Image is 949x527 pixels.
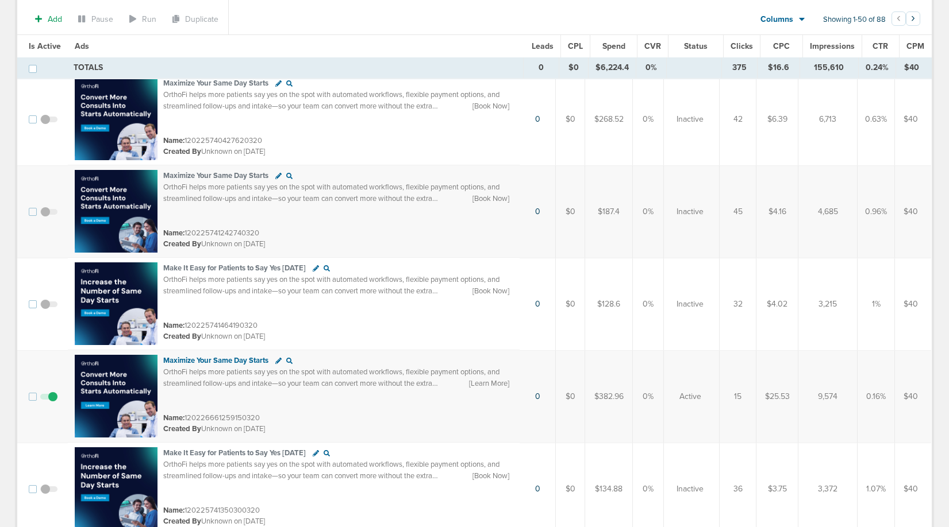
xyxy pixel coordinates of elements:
[163,506,185,515] span: Name:
[633,258,664,350] td: 0%
[29,41,61,51] span: Is Active
[895,165,932,258] td: $40
[800,57,858,78] td: 155,610
[163,228,259,238] small: 120225741242740320
[810,41,855,51] span: Impressions
[163,275,500,307] span: OrthoFi helps more patients say yes on the spot with automated workflows, flexible payment option...
[163,136,185,145] span: Name:
[677,114,704,125] span: Inactive
[758,57,800,78] td: $16.6
[684,41,708,51] span: Status
[720,73,756,165] td: 42
[163,413,260,423] small: 120226661259150320
[798,73,858,165] td: 6,713
[585,258,633,350] td: $128.6
[756,165,798,258] td: $4.16
[556,350,585,443] td: $0
[163,90,500,122] span: OrthoFi helps more patients say yes on the spot with automated workflows, flexible payment option...
[585,165,633,258] td: $187.4
[644,41,661,51] span: CVR
[163,171,268,180] span: Maximize Your Same Day Starts
[906,11,920,26] button: Go to next page
[633,73,664,165] td: 0%
[163,424,265,434] small: Unknown on [DATE]
[163,517,201,526] span: Created By
[472,193,509,204] span: [Book Now]
[585,73,633,165] td: $268.52
[163,506,260,515] small: 120225741350300320
[823,15,886,25] span: Showing 1-50 of 88
[67,57,524,78] td: TOTALS
[858,258,895,350] td: 1%
[720,258,756,350] td: 32
[798,258,858,350] td: 3,215
[858,57,896,78] td: 0.24%
[472,286,509,296] span: [Book Now]
[163,146,265,157] small: Unknown on [DATE]
[535,207,540,216] a: 0
[633,165,664,258] td: 0%
[48,14,62,24] span: Add
[163,332,201,341] span: Created By
[163,239,201,249] span: Created By
[679,391,701,402] span: Active
[163,331,265,342] small: Unknown on [DATE]
[556,258,585,350] td: $0
[677,483,704,495] span: Inactive
[472,471,509,481] span: [Book Now]
[75,41,89,51] span: Ads
[798,165,858,258] td: 4,685
[163,136,262,145] small: 120225740427620320
[75,355,157,437] img: Ad image
[163,460,500,491] span: OrthoFi helps more patients say yes on the spot with automated workflows, flexible payment option...
[163,413,185,423] span: Name:
[469,378,509,389] span: [Learn More]
[163,367,500,399] span: OrthoFi helps more patients say yes on the spot with automated workflows, flexible payment option...
[163,516,265,526] small: Unknown on [DATE]
[896,57,932,78] td: $40
[677,299,704,310] span: Inactive
[75,170,157,253] img: Ad image
[75,77,157,160] img: Ad image
[163,147,201,156] span: Created By
[720,165,756,258] td: 45
[532,41,554,51] span: Leads
[163,239,265,249] small: Unknown on [DATE]
[633,350,664,443] td: 0%
[858,165,895,258] td: 0.96%
[163,228,185,238] span: Name:
[585,350,633,443] td: $382.96
[163,79,268,88] span: Maximize Your Same Day Starts
[677,206,704,218] span: Inactive
[163,183,500,214] span: OrthoFi helps more patients say yes on the spot with automated workflows, flexible payment option...
[760,14,793,25] span: Columns
[873,41,888,51] span: CTR
[756,73,798,165] td: $6.39
[472,101,509,111] span: [Book Now]
[559,57,588,78] td: $0
[29,11,68,28] button: Add
[756,350,798,443] td: $25.53
[636,57,666,78] td: 0%
[556,73,585,165] td: $0
[756,258,798,350] td: $4.02
[721,57,758,78] td: 375
[602,41,625,51] span: Spend
[556,165,585,258] td: $0
[163,263,306,273] span: Make It Easy for Patients to Say Yes [DATE]
[892,13,920,27] ul: Pagination
[731,41,753,51] span: Clicks
[906,41,924,51] span: CPM
[163,424,201,433] span: Created By
[568,41,583,51] span: CPL
[720,350,756,443] td: 15
[588,57,636,78] td: $6,224.4
[858,350,895,443] td: 0.16%
[535,392,540,401] a: 0
[524,57,559,78] td: 0
[858,73,895,165] td: 0.63%
[798,350,858,443] td: 9,574
[75,262,157,345] img: Ad image
[895,350,932,443] td: $40
[535,299,540,309] a: 0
